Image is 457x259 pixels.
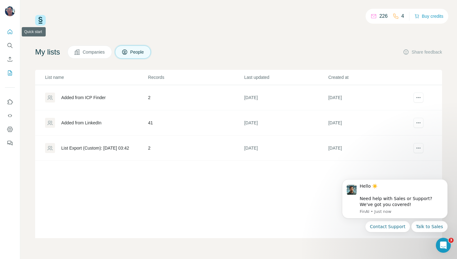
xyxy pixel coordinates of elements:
[379,12,388,20] p: 226
[328,85,412,110] td: [DATE]
[148,74,243,80] p: Records
[61,120,101,126] div: Added from LinkedIn
[35,15,46,26] img: Surfe Logo
[414,12,443,21] button: Buy credits
[328,110,412,136] td: [DATE]
[413,143,423,153] button: actions
[244,136,328,161] td: [DATE]
[403,49,442,55] button: Share feedback
[5,110,15,121] button: Use Surfe API
[244,85,328,110] td: [DATE]
[401,12,404,20] p: 4
[5,124,15,135] button: Dashboard
[5,67,15,79] button: My lists
[61,145,129,151] div: List Export (Custom): [DATE] 03:42
[413,93,423,103] button: actions
[436,238,451,253] iframe: Intercom live chat
[148,110,244,136] td: 41
[5,40,15,51] button: Search
[5,96,15,108] button: Use Surfe on LinkedIn
[5,6,15,16] img: Avatar
[328,74,412,80] p: Created at
[130,49,145,55] span: People
[148,136,244,161] td: 2
[5,137,15,149] button: Feedback
[244,74,327,80] p: Last updated
[83,49,105,55] span: Companies
[5,54,15,65] button: Enrich CSV
[333,174,457,236] iframe: Intercom notifications message
[61,94,106,101] div: Added from ICP Finder
[244,110,328,136] td: [DATE]
[148,85,244,110] td: 2
[5,26,15,37] button: Quick start
[328,136,412,161] td: [DATE]
[35,47,60,57] h4: My lists
[413,118,423,128] button: actions
[449,238,454,243] span: 3
[45,74,147,80] p: List name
